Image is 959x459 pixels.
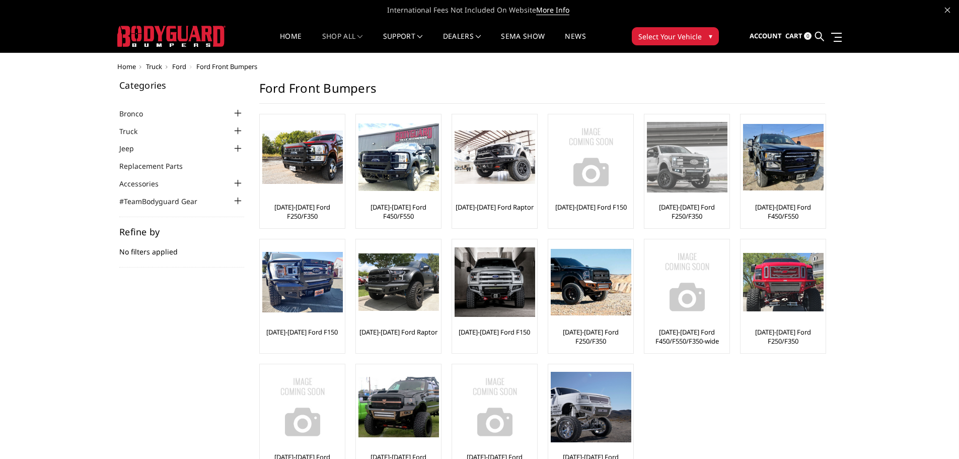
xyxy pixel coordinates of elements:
a: More Info [536,5,569,15]
div: No filters applied [119,227,244,268]
h1: Ford Front Bumpers [259,81,825,104]
a: Bronco [119,108,156,119]
a: [DATE]-[DATE] Ford F250/F350 [551,327,631,346]
img: No Image [647,242,727,322]
a: [DATE]-[DATE] Ford F450/F550/F350-wide [647,327,727,346]
a: [DATE]-[DATE] Ford F250/F350 [647,203,727,221]
a: [DATE]-[DATE] Ford F150 [266,327,338,337]
span: Account [750,31,782,40]
span: Cart [785,31,802,40]
img: BODYGUARD BUMPERS [117,26,226,47]
a: Dealers [443,33,481,52]
span: ▾ [709,31,712,41]
a: Support [383,33,423,52]
iframe: Chat Widget [909,411,959,459]
a: [DATE]-[DATE] Ford F450/F550 [358,203,438,221]
a: [DATE]-[DATE] Ford F250/F350 [743,327,823,346]
a: Jeep [119,143,146,154]
a: Accessories [119,178,171,189]
a: No Image [262,367,342,447]
a: [DATE]-[DATE] Ford F150 [555,203,627,212]
a: SEMA Show [501,33,545,52]
a: [DATE]-[DATE] Ford Raptor [359,327,437,337]
h5: Categories [119,81,244,90]
a: News [565,33,585,52]
img: No Image [455,367,535,447]
span: Ford Front Bumpers [196,62,257,71]
a: Truck [146,62,162,71]
a: Cart 0 [785,23,812,50]
a: shop all [322,33,363,52]
img: No Image [262,367,343,447]
a: Replacement Parts [119,161,195,171]
a: Home [280,33,302,52]
a: [DATE]-[DATE] Ford F450/F550 [743,203,823,221]
span: 0 [804,32,812,40]
a: [DATE]-[DATE] Ford F250/F350 [262,203,342,221]
h5: Refine by [119,227,244,236]
span: Select Your Vehicle [638,31,702,42]
a: Account [750,23,782,50]
a: #TeamBodyguard Gear [119,196,210,207]
a: Ford [172,62,186,71]
button: Select Your Vehicle [632,27,719,45]
img: No Image [551,117,631,198]
a: [DATE]-[DATE] Ford Raptor [456,203,534,212]
a: No Image [647,242,727,322]
a: Truck [119,126,150,137]
a: [DATE]-[DATE] Ford F150 [459,327,530,337]
a: Home [117,62,136,71]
